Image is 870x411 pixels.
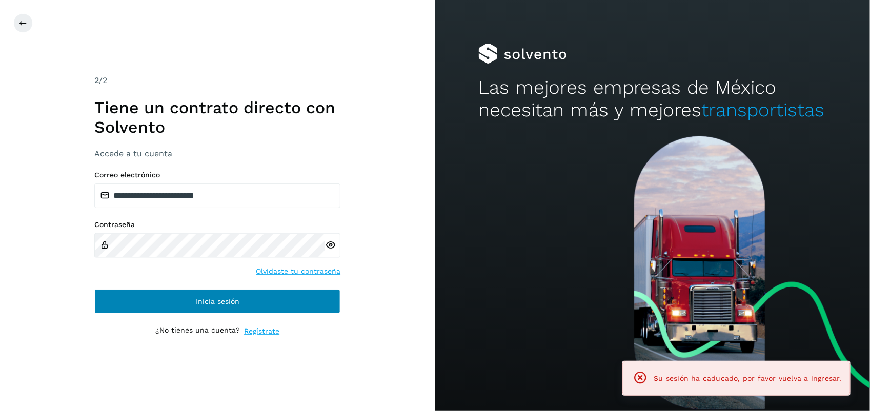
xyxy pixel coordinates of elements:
[155,326,240,337] p: ¿No tienes una cuenta?
[94,98,340,137] h1: Tiene un contrato directo con Solvento
[196,298,239,305] span: Inicia sesión
[256,266,340,277] a: Olvidaste tu contraseña
[244,326,279,337] a: Regístrate
[94,149,340,158] h3: Accede a tu cuenta
[94,171,340,179] label: Correo electrónico
[94,220,340,229] label: Contraseña
[94,75,99,85] span: 2
[94,74,340,87] div: /2
[701,99,824,121] span: transportistas
[478,76,826,122] h2: Las mejores empresas de México necesitan más y mejores
[654,374,842,382] span: Su sesión ha caducado, por favor vuelva a ingresar.
[94,289,340,314] button: Inicia sesión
